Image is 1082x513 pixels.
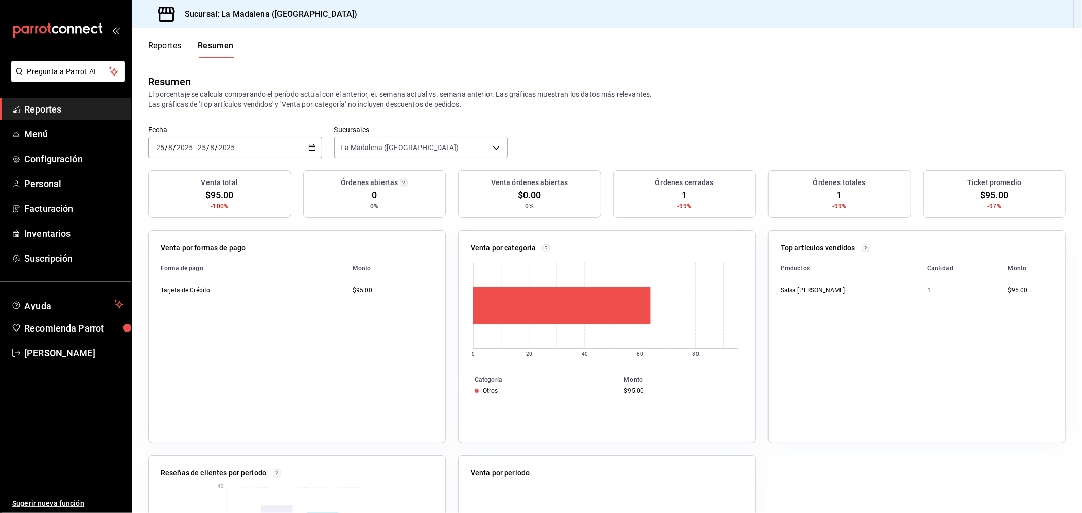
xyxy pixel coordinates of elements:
[693,351,699,357] text: 80
[161,468,266,479] p: Reseñas de clientes por periodo
[7,74,125,84] a: Pregunta a Parrot AI
[24,298,110,310] span: Ayuda
[832,202,847,211] span: -99%
[176,143,193,152] input: ----
[24,127,123,141] span: Menú
[919,258,1000,279] th: Cantidad
[173,143,176,152] span: /
[24,152,123,166] span: Configuración
[334,127,508,134] label: Sucursales
[677,202,691,211] span: -99%
[148,127,322,134] label: Fecha
[1008,286,1053,295] div: $95.00
[148,41,234,58] div: navigation tabs
[353,286,433,295] div: $95.00
[24,202,123,215] span: Facturación
[215,143,218,152] span: /
[472,351,475,357] text: 0
[655,177,714,188] h3: Órdenes cerradas
[781,258,919,279] th: Productos
[980,188,1008,202] span: $95.00
[927,286,992,295] div: 1
[837,188,842,202] span: 1
[168,143,173,152] input: --
[211,202,228,211] span: -100%
[582,351,588,357] text: 40
[12,498,123,509] span: Sugerir nueva función
[526,202,534,211] span: 0%
[27,66,109,77] span: Pregunta a Parrot AI
[156,143,165,152] input: --
[197,143,206,152] input: --
[148,41,182,58] button: Reportes
[198,41,234,58] button: Resumen
[24,346,123,360] span: [PERSON_NAME]
[11,61,125,82] button: Pregunta a Parrot AI
[781,243,855,253] p: Top artículos vendidos
[341,142,459,153] span: La Madalena ([GEOGRAPHIC_DATA])
[161,243,246,253] p: Venta por formas de pago
[459,374,620,385] th: Categoría
[370,202,378,211] span: 0%
[471,243,536,253] p: Venta por categoría
[682,188,687,202] span: 1
[148,74,191,89] div: Resumen
[620,374,755,385] th: Monto
[177,8,357,20] h3: Sucursal: La Madalena ([GEOGRAPHIC_DATA])
[372,188,377,202] span: 0
[624,387,739,394] div: $95.00
[344,258,433,279] th: Monto
[194,143,196,152] span: -
[781,286,882,295] div: Salsa [PERSON_NAME]
[637,351,643,357] text: 60
[205,188,234,202] span: $95.00
[967,177,1021,188] h3: Ticket promedio
[341,177,398,188] h3: Órdenes abiertas
[24,321,123,335] span: Recomienda Parrot
[1000,258,1053,279] th: Monto
[813,177,866,188] h3: Órdenes totales
[471,468,530,479] p: Venta por periodo
[987,202,1001,211] span: -97%
[161,286,262,295] div: Tarjeta de Crédito
[526,351,532,357] text: 20
[161,258,344,279] th: Forma de pago
[24,177,123,191] span: Personal
[112,26,120,34] button: open_drawer_menu
[206,143,210,152] span: /
[148,89,1066,109] p: El porcentaje se calcula comparando el período actual con el anterior, ej. semana actual vs. sema...
[165,143,168,152] span: /
[201,177,238,188] h3: Venta total
[24,251,123,265] span: Suscripción
[24,227,123,240] span: Inventarios
[210,143,215,152] input: --
[483,387,498,394] div: Otros
[218,143,235,152] input: ----
[491,177,568,188] h3: Venta órdenes abiertas
[24,102,123,116] span: Reportes
[518,188,541,202] span: $0.00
